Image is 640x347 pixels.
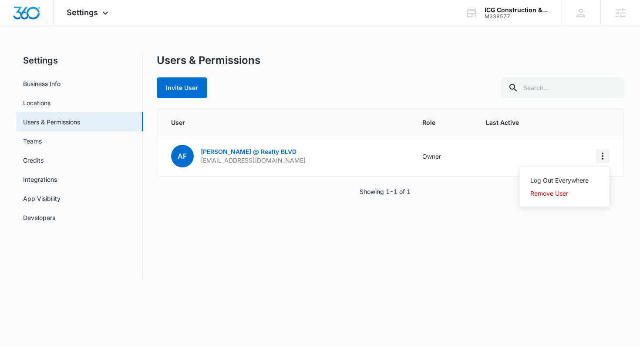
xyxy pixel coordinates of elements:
span: Last Active [486,118,552,127]
div: account name [485,7,548,13]
button: Remove User [520,187,610,200]
div: Remove User [530,190,589,197]
a: Invite User [157,84,207,91]
a: [PERSON_NAME] @ Realty BLVD [201,148,296,155]
a: Credits [23,156,44,165]
a: Developers [23,213,55,222]
span: Role [422,118,465,127]
button: Log Out Everywhere [520,174,610,187]
button: Actions [596,149,610,163]
span: User [171,118,401,127]
a: AF [171,153,194,160]
p: [EMAIL_ADDRESS][DOMAIN_NAME] [201,156,306,165]
a: Integrations [23,175,57,184]
a: Locations [23,98,51,107]
td: Owner [412,136,475,177]
div: account id [485,13,548,20]
div: Log Out Everywhere [530,177,589,184]
a: App Visibility [23,194,61,203]
p: Showing 1-1 of 1 [360,187,411,196]
a: Teams [23,137,42,146]
span: AF [171,145,194,167]
h2: Settings [16,54,143,67]
a: Users & Permissions [23,117,80,127]
button: Invite User [157,77,207,98]
span: Settings [67,8,98,17]
h1: Users & Permissions [157,54,260,67]
a: Business Info [23,79,61,88]
input: Search... [501,77,624,98]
